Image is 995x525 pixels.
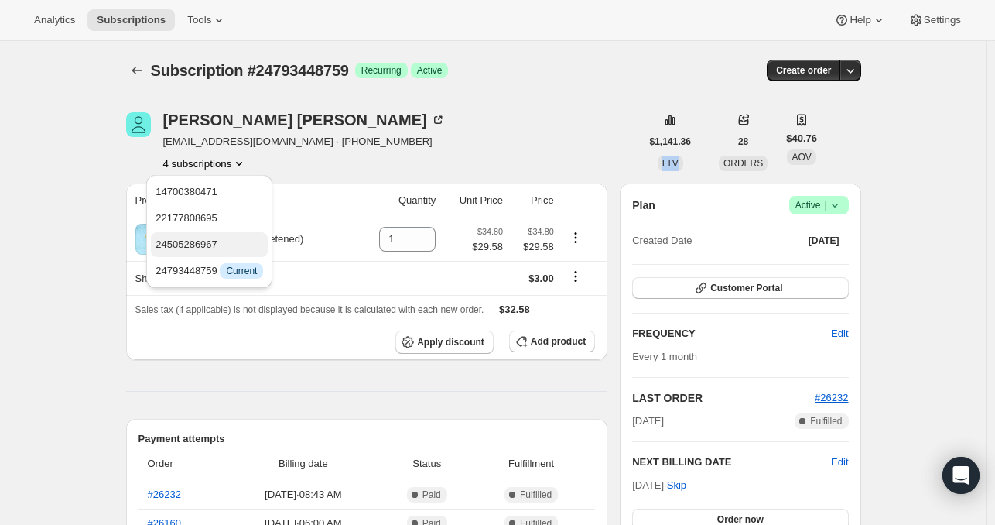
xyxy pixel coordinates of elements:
h2: FREQUENCY [632,326,831,341]
span: 14700380471 [156,186,217,197]
th: Shipping [126,261,357,295]
span: | [824,199,826,211]
button: #26232 [815,390,848,406]
button: 14700380471 [151,180,268,204]
span: 22177808695 [156,212,217,224]
span: $29.58 [472,239,503,255]
th: Unit Price [440,184,508,218]
span: Skip [667,478,686,493]
span: [DATE] · 08:43 AM [229,487,377,503]
button: [DATE] [799,230,849,252]
span: [EMAIL_ADDRESS][DOMAIN_NAME] · [PHONE_NUMBER] [163,134,446,149]
span: Created Date [632,233,692,249]
span: Sales tax (if applicable) is not displayed because it is calculated with each new order. [135,304,484,315]
button: Create order [767,60,840,81]
button: 28 [729,131,757,153]
button: Customer Portal [632,277,848,299]
span: Tools [187,14,211,26]
button: Apply discount [395,331,494,354]
span: Add product [531,335,586,348]
h2: Payment attempts [138,431,596,447]
span: Settings [924,14,961,26]
button: 24505286967 [151,232,268,257]
button: Tools [178,9,236,31]
div: [PERSON_NAME] [PERSON_NAME] [163,112,446,128]
span: Current [226,265,257,277]
button: Analytics [25,9,84,31]
span: [DATE] · [632,479,686,491]
h2: LAST ORDER [632,390,815,406]
span: Every 1 month [632,351,697,362]
span: 24793448759 [156,265,263,276]
button: Subscriptions [87,9,175,31]
span: LTV [662,158,679,169]
span: Status [386,456,467,472]
span: Heather Hockin [126,112,151,137]
span: $32.58 [499,304,530,315]
span: 24505286967 [156,238,217,250]
span: Recurring [361,64,402,77]
button: Product actions [563,229,588,246]
button: Shipping actions [563,268,588,285]
span: AOV [792,152,811,163]
span: Customer Portal [710,282,782,294]
h2: Plan [632,197,655,213]
a: #26232 [815,392,848,403]
button: 22177808695 [151,206,268,231]
span: Paid [422,489,441,501]
small: $34.80 [477,227,503,236]
span: Analytics [34,14,75,26]
span: 28 [738,136,748,148]
button: $1,141.36 [641,131,700,153]
img: product img [135,224,166,255]
button: Settings [899,9,970,31]
span: Active [795,197,843,213]
span: Fulfillment [477,456,586,472]
button: 24793448759 InfoCurrent [151,259,268,283]
button: Edit [831,455,848,470]
div: Open Intercom Messenger [942,457,980,494]
th: Price [508,184,559,218]
button: Skip [658,473,696,498]
span: $29.58 [512,239,554,255]
button: Subscriptions [126,60,148,81]
button: Product actions [163,156,248,171]
button: Help [825,9,895,31]
span: Active [417,64,443,77]
span: Billing date [229,456,377,472]
span: $3.00 [528,273,554,284]
th: Quantity [357,184,441,218]
span: Help [850,14,870,26]
button: Edit [822,321,857,346]
span: Create order [776,64,831,77]
span: $1,141.36 [650,136,691,148]
th: Product [126,184,357,218]
span: Subscriptions [97,14,166,26]
span: [DATE] [632,413,664,429]
h2: NEXT BILLING DATE [632,455,831,470]
span: Fulfilled [520,489,552,501]
th: Order [138,447,225,481]
span: Fulfilled [810,415,842,427]
span: Apply discount [417,336,484,348]
span: ORDERS [723,158,763,169]
a: #26232 [148,489,181,500]
span: [DATE] [809,235,839,247]
span: Edit [831,326,848,341]
small: $34.80 [528,227,554,236]
button: Add product [509,331,595,352]
span: $40.76 [786,131,817,146]
span: Subscription #24793448759 [151,62,349,79]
